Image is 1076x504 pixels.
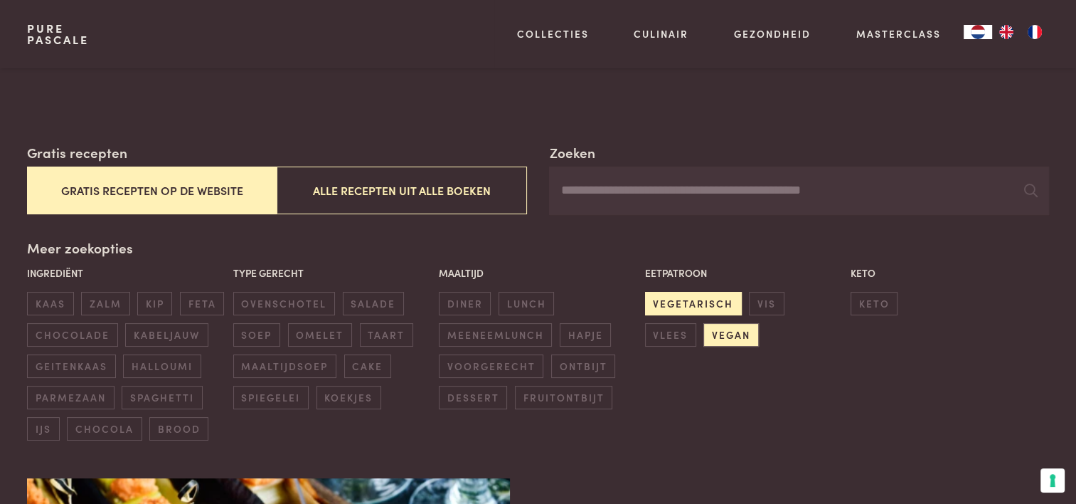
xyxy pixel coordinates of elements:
[992,25,1049,39] ul: Language list
[645,266,843,280] p: Eetpatroon
[645,292,742,315] span: vegetarisch
[27,23,89,46] a: PurePascale
[964,25,992,39] div: Language
[233,292,335,315] span: ovenschotel
[233,266,432,280] p: Type gerecht
[851,266,1049,280] p: Keto
[149,417,208,441] span: brood
[856,26,941,41] a: Masterclass
[125,323,208,347] span: kabeljauw
[439,323,552,347] span: meeneemlunch
[180,292,224,315] span: feta
[499,292,554,315] span: lunch
[703,323,758,347] span: vegan
[233,386,309,409] span: spiegelei
[1040,468,1065,493] button: Uw voorkeuren voor toestemming voor trackingtechnologieën
[27,417,59,441] span: ijs
[1021,25,1049,39] a: FR
[233,355,336,378] span: maaltijdsoep
[734,26,811,41] a: Gezondheid
[27,355,115,378] span: geitenkaas
[439,355,543,378] span: voorgerecht
[551,355,615,378] span: ontbijt
[515,386,612,409] span: fruitontbijt
[67,417,142,441] span: chocola
[27,292,73,315] span: kaas
[992,25,1021,39] a: EN
[27,386,114,409] span: parmezaan
[27,167,277,214] button: Gratis recepten op de website
[360,323,413,347] span: taart
[316,386,381,409] span: koekjes
[288,323,352,347] span: omelet
[439,292,491,315] span: diner
[81,292,129,315] span: zalm
[343,292,404,315] span: salade
[851,292,897,315] span: keto
[137,292,172,315] span: kip
[27,323,117,347] span: chocolade
[27,266,225,280] p: Ingrediënt
[122,386,202,409] span: spaghetti
[439,266,637,280] p: Maaltijd
[560,323,611,347] span: hapje
[749,292,784,315] span: vis
[634,26,688,41] a: Culinair
[964,25,992,39] a: NL
[517,26,589,41] a: Collecties
[27,142,127,163] label: Gratis recepten
[344,355,391,378] span: cake
[277,167,526,214] button: Alle recepten uit alle boeken
[645,323,696,347] span: vlees
[549,142,595,163] label: Zoeken
[964,25,1049,39] aside: Language selected: Nederlands
[233,323,280,347] span: soep
[123,355,201,378] span: halloumi
[439,386,507,409] span: dessert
